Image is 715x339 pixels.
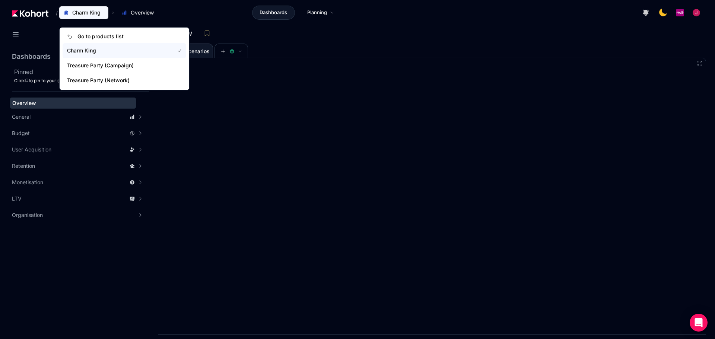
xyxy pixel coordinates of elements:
span: Charm King [67,47,165,54]
img: Kohort logo [12,10,48,17]
span: / [50,9,58,17]
span: › [111,10,115,16]
span: Retention [12,162,35,170]
span: Monetisation [12,179,43,186]
a: Charm King [63,43,186,58]
span: Dashboards [260,9,287,16]
img: logo_PlayQ_20230721100321046856.png [676,9,684,16]
span: Charm King [72,9,101,16]
button: Fullscreen [697,60,703,66]
span: Overview [12,100,36,106]
span: Overview [131,9,154,16]
span: Treasure Party (Campaign) [67,62,165,69]
button: Charm King [59,6,108,19]
span: Treasure Party (Network) [67,77,165,84]
button: Overview [118,6,162,19]
span: User Acquisition [12,146,51,153]
span: LTV [12,195,22,202]
a: Treasure Party (Campaign) [63,58,186,73]
span: Planning [307,9,327,16]
h2: Dashboards [12,53,51,60]
h2: Pinned [14,67,149,76]
span: Budget [12,129,30,137]
span: Go to products list [77,33,124,40]
div: Open Intercom Messenger [690,314,708,332]
a: Overview [10,97,136,109]
span: General [12,113,31,121]
span: Organisation [12,211,43,219]
a: Dashboards [252,6,295,20]
a: Go to products list [63,30,186,43]
div: Click to pin to your sidebar. [14,78,149,84]
a: Treasure Party (Network) [63,73,186,88]
a: Planning [299,6,342,20]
